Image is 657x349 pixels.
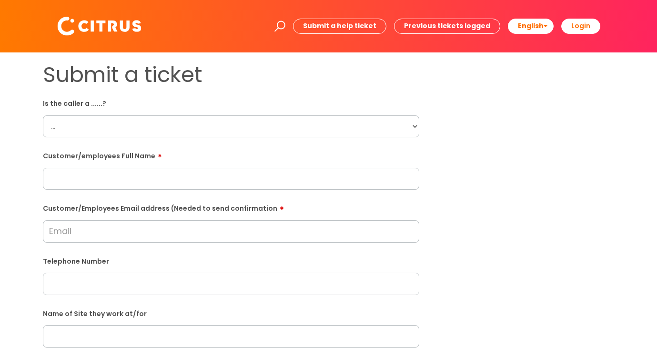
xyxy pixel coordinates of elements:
[43,98,419,108] label: Is the caller a ......?
[571,21,590,31] b: Login
[43,149,419,160] label: Customer/employees Full Name
[43,308,419,318] label: Name of Site they work at/for
[394,19,500,33] a: Previous tickets logged
[518,21,544,31] span: English
[43,201,419,213] label: Customer/Employees Email address (Needed to send confirmation
[293,19,386,33] a: Submit a help ticket
[43,220,419,242] input: Email
[561,19,600,33] a: Login
[43,62,419,88] h1: Submit a ticket
[43,256,419,266] label: Telephone Number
